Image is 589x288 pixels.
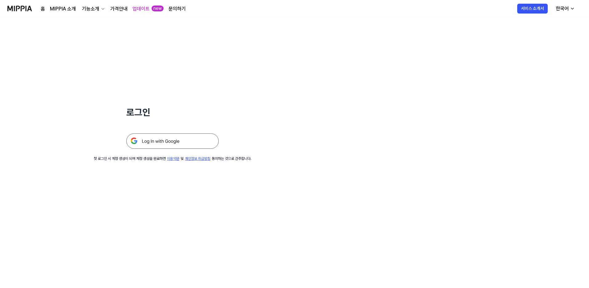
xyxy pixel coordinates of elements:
a: 이용약관 [167,156,179,161]
div: 기능소개 [81,5,100,13]
a: 개인정보 취급방침 [185,156,210,161]
div: new [152,6,164,12]
a: 홈 [41,5,45,13]
button: 기능소개 [81,5,105,13]
h1: 로그인 [126,106,219,119]
button: 한국어 [551,2,579,15]
img: 구글 로그인 버튼 [126,133,219,149]
div: 한국어 [554,5,570,12]
a: 가격안내 [110,5,128,13]
div: 첫 로그인 시 계정 생성이 되며 계정 생성을 완료하면 및 동의하는 것으로 간주합니다. [94,156,251,161]
button: 서비스 소개서 [517,4,548,14]
a: MIPPIA 소개 [50,5,76,13]
a: 문의하기 [169,5,186,13]
a: 업데이트 [132,5,150,13]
